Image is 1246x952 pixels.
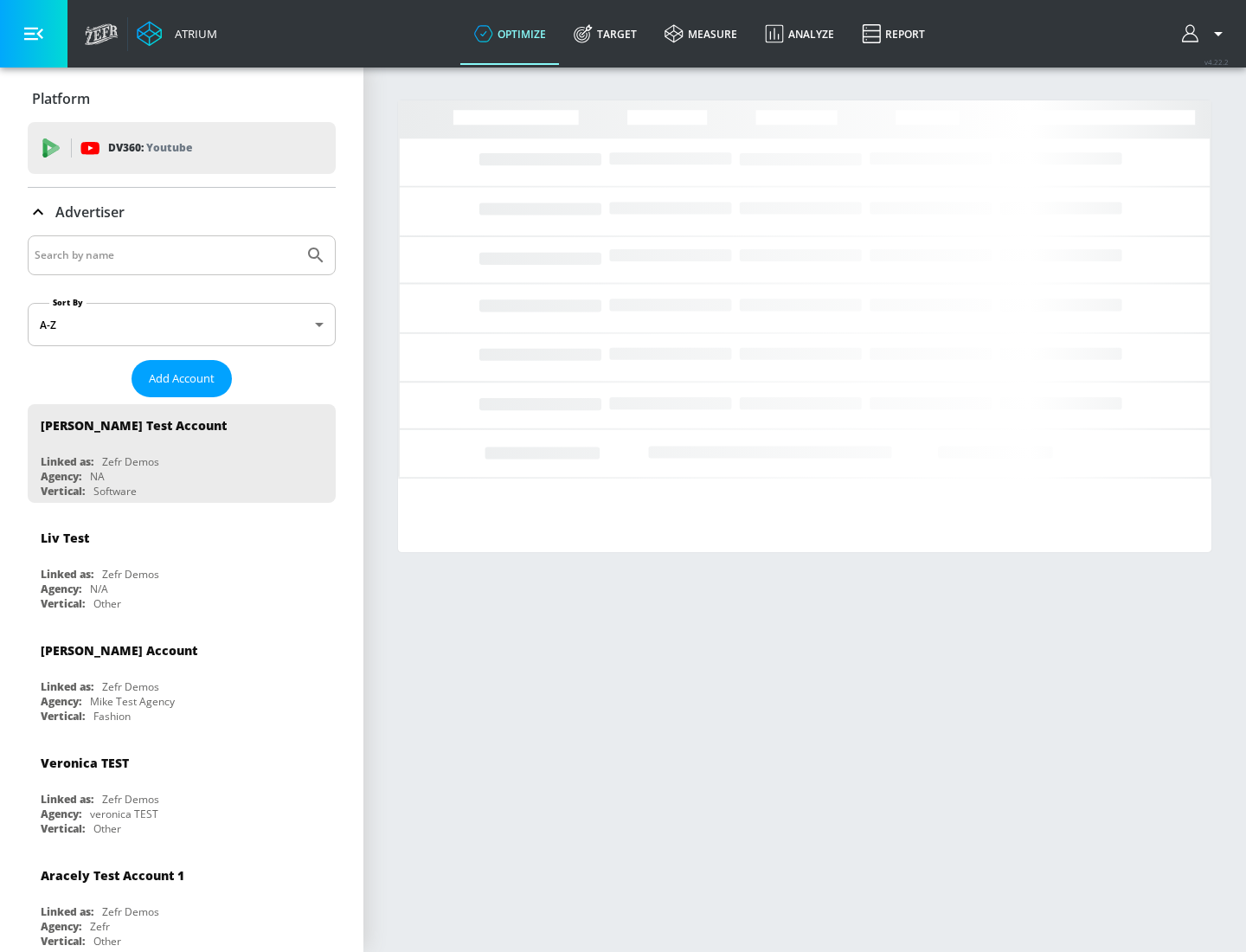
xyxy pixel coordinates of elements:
[751,3,848,65] a: Analyze
[41,792,93,807] div: Linked as:
[93,821,121,836] div: Other
[28,742,336,840] div: Veronica TESTLinked as:Zefr DemosAgency:veronica TESTVertical:Other
[93,934,121,949] div: Other
[90,582,108,596] div: N/A
[41,469,81,484] div: Agency:
[41,709,85,724] div: Vertical:
[102,904,159,919] div: Zefr Demos
[41,934,85,949] div: Vertical:
[90,807,158,821] div: veronica TEST
[108,138,192,158] p: DV360:
[460,3,560,65] a: optimize
[28,517,336,615] div: Liv TestLinked as:Zefr DemosAgency:N/AVertical:Other
[102,679,159,694] div: Zefr Demos
[28,404,336,503] div: [PERSON_NAME] Test AccountLinked as:Zefr DemosAgency:NAVertical:Software
[28,629,336,728] div: [PERSON_NAME] AccountLinked as:Zefr DemosAgency:Mike Test AgencyVertical:Fashion
[848,3,939,65] a: Report
[651,3,751,65] a: measure
[41,596,85,611] div: Vertical:
[41,694,81,709] div: Agency:
[90,919,110,934] div: Zefr
[32,89,90,108] p: Platform
[41,454,93,469] div: Linked as:
[28,74,336,123] div: Platform
[102,454,159,469] div: Zefr Demos
[41,919,81,934] div: Agency:
[41,417,227,434] div: [PERSON_NAME] Test Account
[41,567,93,582] div: Linked as:
[41,642,197,659] div: [PERSON_NAME] Account
[102,792,159,807] div: Zefr Demos
[560,3,651,65] a: Target
[41,679,93,694] div: Linked as:
[90,694,175,709] div: Mike Test Agency
[55,203,125,222] p: Advertiser
[41,530,89,546] div: Liv Test
[93,596,121,611] div: Other
[146,138,192,157] p: Youtube
[132,360,232,397] button: Add Account
[93,484,137,499] div: Software
[93,709,131,724] div: Fashion
[41,821,85,836] div: Vertical:
[41,867,184,884] div: Aracely Test Account 1
[149,369,215,389] span: Add Account
[137,21,217,47] a: Atrium
[28,122,336,174] div: DV360: Youtube
[90,469,105,484] div: NA
[168,26,217,42] div: Atrium
[41,904,93,919] div: Linked as:
[28,188,336,236] div: Advertiser
[102,567,159,582] div: Zefr Demos
[49,297,87,308] label: Sort By
[28,303,336,346] div: A-Z
[41,582,81,596] div: Agency:
[1204,57,1229,67] span: v 4.22.2
[41,755,129,771] div: Veronica TEST
[35,244,297,267] input: Search by name
[41,484,85,499] div: Vertical:
[41,807,81,821] div: Agency:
